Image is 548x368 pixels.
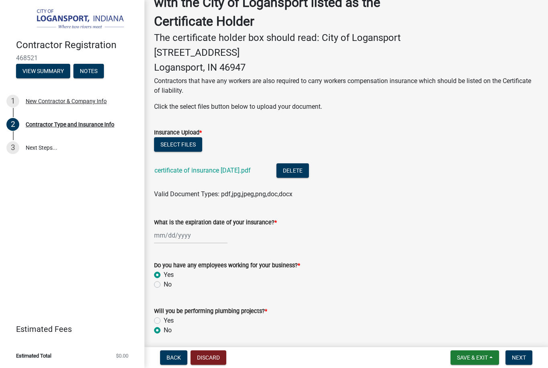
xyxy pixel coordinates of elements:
[276,163,309,178] button: Delete
[16,8,132,31] img: City of Logansport, Indiana
[16,353,51,358] span: Estimated Total
[154,76,538,96] p: Contractors that have any workers are also required to carry workers compensation insurance which...
[154,227,227,244] input: mm/dd/yyyy
[154,62,538,73] h4: Logansport, IN 46947
[154,47,538,59] h4: [STREET_ADDRESS]
[166,354,181,361] span: Back
[164,270,174,280] label: Yes
[164,280,172,289] label: No
[26,98,107,104] div: New Contractor & Company Info
[154,32,538,44] h4: The certificate holder box should read: City of Logansport
[16,54,128,62] span: 468521
[512,354,526,361] span: Next
[154,309,267,314] label: Will you be performing plumbing projects?
[16,39,138,51] h4: Contractor Registration
[164,316,174,325] label: Yes
[154,167,251,174] a: certificate of insurance [DATE].pdf
[154,263,300,268] label: Do you have any employees working for your business?
[154,190,292,198] span: Valid Document Types: pdf,jpg,jpeg,png,doc,docx
[505,350,532,365] button: Next
[154,130,202,136] label: Insurance Upload
[154,102,538,112] p: Click the select files button below to upload your document.
[116,353,128,358] span: $0.00
[164,325,172,335] label: No
[160,350,187,365] button: Back
[6,118,19,131] div: 2
[154,220,277,226] label: What is the expiration date of your insurance?
[16,64,70,78] button: View Summary
[451,350,499,365] button: Save & Exit
[26,122,114,127] div: Contractor Type and Insurance Info
[6,141,19,154] div: 3
[6,95,19,108] div: 1
[16,68,70,75] wm-modal-confirm: Summary
[191,350,226,365] button: Discard
[276,167,309,175] wm-modal-confirm: Delete Document
[73,68,104,75] wm-modal-confirm: Notes
[73,64,104,78] button: Notes
[6,321,132,337] a: Estimated Fees
[457,354,488,361] span: Save & Exit
[154,137,202,152] button: Select files
[154,14,254,29] strong: Certificate Holder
